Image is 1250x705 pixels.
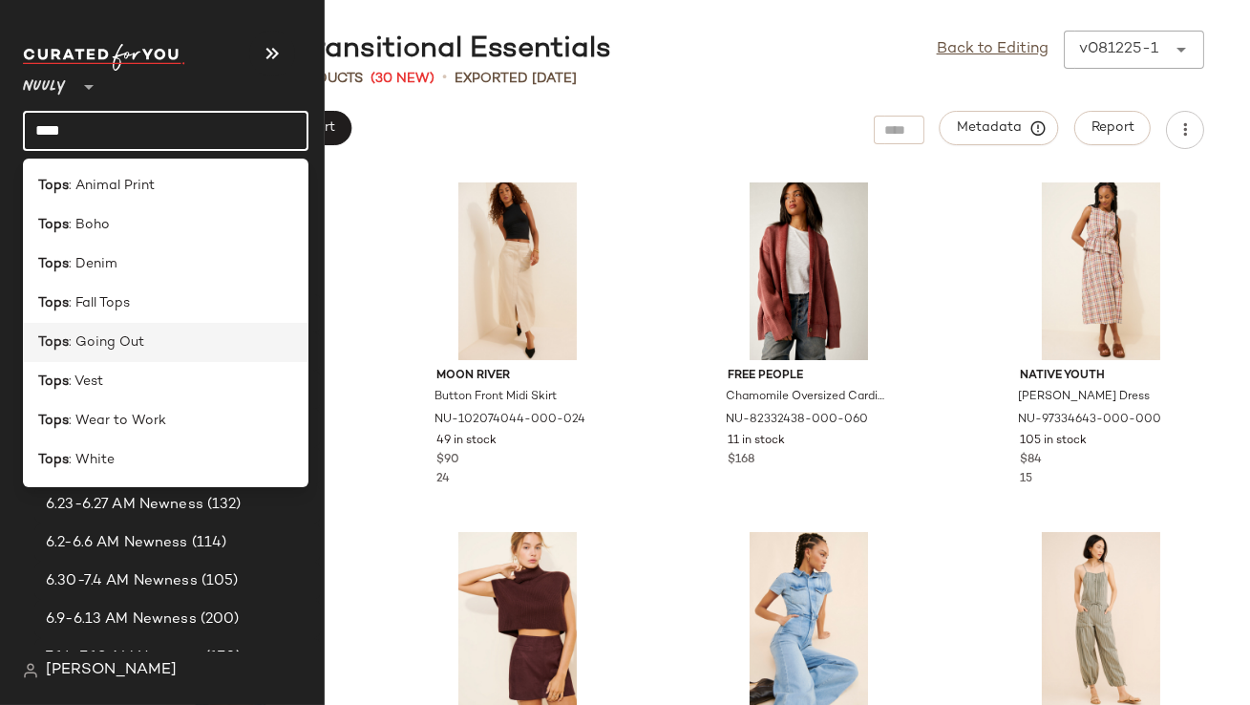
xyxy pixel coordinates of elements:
[371,69,434,89] span: (30 New)
[726,412,868,429] span: NU-82332438-000-060
[1079,38,1158,61] div: v081225-1
[1020,473,1032,485] span: 15
[46,494,203,516] span: 6.23-6.27 AM Newness
[23,44,185,71] img: cfy_white_logo.C9jOOHJF.svg
[436,473,450,485] span: 24
[198,570,239,592] span: (105)
[38,215,69,235] b: Tops
[23,663,38,678] img: svg%3e
[728,433,785,450] span: 11 in stock
[69,372,103,392] span: : Vest
[937,38,1049,61] a: Back to Editing
[23,65,66,99] span: Nuuly
[69,332,144,352] span: : Going Out
[188,532,227,554] span: (114)
[1018,412,1161,429] span: NU-97334643-000-000
[122,31,611,69] div: Essentials: Transitional Essentials
[38,450,69,470] b: Tops
[38,254,69,274] b: Tops
[1074,111,1151,145] button: Report
[69,254,117,274] span: : Denim
[46,532,188,554] span: 6.2-6.6 AM Newness
[1005,182,1197,360] img: 97334643_000_b
[940,111,1059,145] button: Metadata
[69,176,155,196] span: : Animal Print
[69,411,166,431] span: : Wear to Work
[712,182,905,360] img: 82332438_060_b3
[38,332,69,352] b: Tops
[46,647,201,669] span: 7.14-7.18 AM Newness
[46,609,197,630] span: 6.9-6.13 AM Newness
[197,609,240,630] span: (200)
[1018,389,1150,406] span: [PERSON_NAME] Dress
[38,293,69,313] b: Tops
[434,389,557,406] span: Button Front Midi Skirt
[69,215,110,235] span: : Boho
[1020,452,1042,469] span: $84
[455,69,577,89] p: Exported [DATE]
[434,412,585,429] span: NU-102074044-000-024
[46,570,198,592] span: 6.30-7.4 AM Newness
[726,389,888,406] span: Chamomile Oversized Cardigan
[201,647,242,669] span: (170)
[46,659,177,682] span: [PERSON_NAME]
[1020,433,1087,450] span: 105 in stock
[442,67,447,90] span: •
[728,452,754,469] span: $168
[436,433,497,450] span: 49 in stock
[1091,120,1134,136] span: Report
[69,450,115,470] span: : White
[436,452,459,469] span: $90
[956,119,1043,137] span: Metadata
[1020,368,1182,385] span: Native Youth
[38,176,69,196] b: Tops
[728,368,890,385] span: Free People
[203,494,242,516] span: (132)
[436,368,599,385] span: Moon River
[69,293,130,313] span: : Fall Tops
[38,411,69,431] b: Tops
[38,372,69,392] b: Tops
[421,182,614,360] img: 102074044_024_b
